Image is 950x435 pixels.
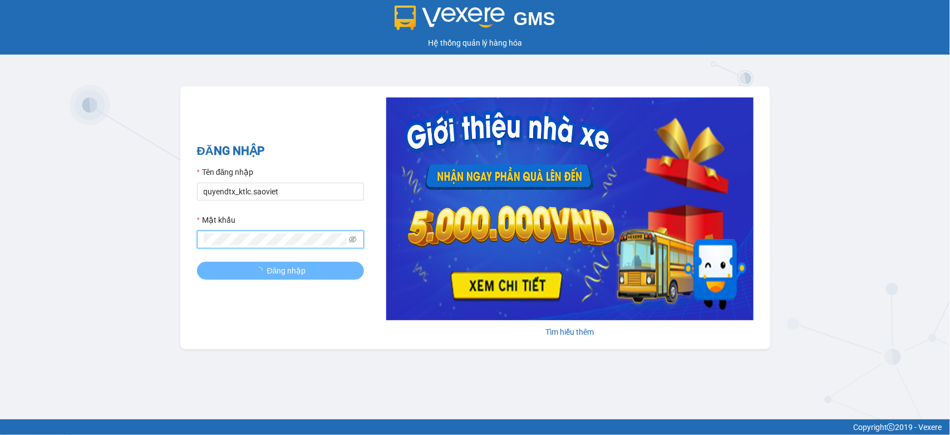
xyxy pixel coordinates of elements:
img: logo 2 [395,6,505,30]
span: copyright [887,423,895,431]
input: Tên đăng nhập [197,183,364,201]
span: GMS [514,8,555,29]
a: GMS [395,17,555,26]
button: Đăng nhập [197,262,364,280]
div: Copyright 2019 - Vexere [8,421,942,433]
label: Mật khẩu [197,214,235,226]
span: eye-invisible [349,236,357,243]
h2: ĐĂNG NHẬP [197,142,364,160]
span: loading [255,267,267,275]
input: Mật khẩu [204,233,347,246]
span: Đăng nhập [267,265,306,277]
img: banner-0 [386,97,754,320]
label: Tên đăng nhập [197,166,254,178]
div: Hệ thống quản lý hàng hóa [3,37,947,49]
div: Tìm hiểu thêm [386,326,754,338]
